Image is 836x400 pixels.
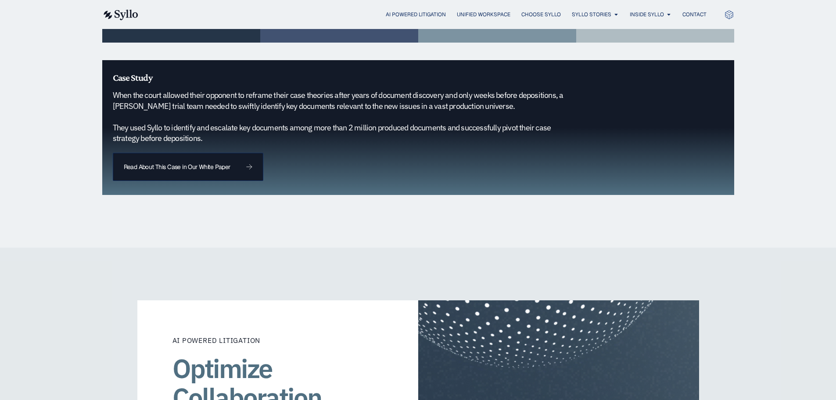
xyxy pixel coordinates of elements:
[386,11,446,18] a: AI Powered Litigation
[572,11,611,18] a: Syllo Stories
[113,90,576,144] h5: When the court allowed their opponent to reframe their case theories after years of document disc...
[630,11,664,18] a: Inside Syllo
[521,11,561,18] a: Choose Syllo
[113,153,263,181] a: Read About This Case in Our White Paper
[124,164,230,170] span: Read About This Case in Our White Paper
[156,11,707,19] nav: Menu
[682,11,707,18] a: Contact
[113,72,152,83] span: Case Study
[457,11,510,18] a: Unified Workspace
[172,335,383,346] p: AI Powered Litigation
[102,10,138,20] img: syllo
[156,11,707,19] div: Menu Toggle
